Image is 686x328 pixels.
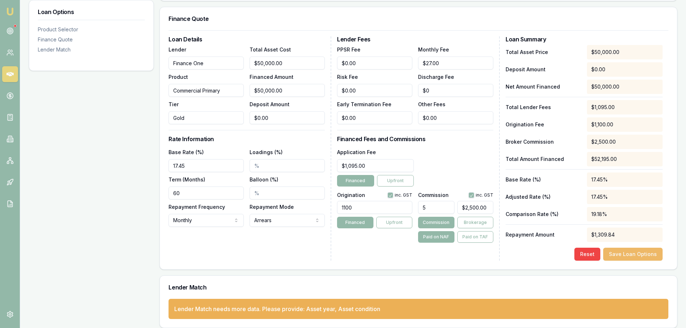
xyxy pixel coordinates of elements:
label: PPSR Fee [337,46,360,53]
h3: Loan Options [38,9,145,15]
label: Loadings (%) [250,149,283,155]
label: Tier [169,101,179,107]
input: $ [418,57,493,69]
button: Commission [418,217,454,228]
p: Repayment Amount [506,231,581,238]
p: Total Lender Fees [506,104,581,111]
label: Term (Months) [169,176,205,183]
div: 19.18% [587,207,663,221]
label: Commission [418,193,449,198]
input: $ [250,57,325,69]
input: $ [337,111,412,124]
div: $1,309.84 [587,228,663,242]
label: Other Fees [418,101,445,107]
div: $1,095.00 [587,100,663,114]
div: inc. GST [387,192,412,198]
input: % [250,187,325,199]
p: Total Amount Financed [506,156,581,163]
h3: Finance Quote [169,16,668,22]
input: $ [337,84,412,97]
input: % [418,201,454,214]
label: Base Rate (%) [169,149,204,155]
label: Financed Amount [250,74,293,80]
button: Upfront [377,175,414,187]
p: Comparison Rate (%) [506,211,581,218]
div: Lender Match [38,46,145,53]
input: $ [418,111,493,124]
p: Net Amount Financed [506,83,581,90]
label: Repayment Mode [250,204,294,210]
label: Origination [337,193,365,198]
h3: Lender Match [169,284,668,290]
p: Deposit Amount [506,66,581,73]
label: Balloon (%) [250,176,278,183]
button: Financed [337,217,373,228]
input: $ [337,57,412,69]
div: Finance Quote [38,36,145,43]
label: Total Asset Cost [250,46,291,53]
input: $ [250,84,325,97]
div: $1,100.00 [587,117,663,132]
label: Deposit Amount [250,101,290,107]
div: Product Selector [38,26,145,33]
label: Application Fee [337,149,376,155]
h3: Rate Information [169,136,325,142]
button: Brokerage [457,217,493,228]
button: Paid on TAF [457,231,493,243]
div: $50,000.00 [587,80,663,94]
div: $52,195.00 [587,152,663,166]
label: Lender [169,46,186,53]
button: Save Loan Options [603,248,663,261]
input: % [169,159,244,172]
label: Risk Fee [337,74,358,80]
div: $2,500.00 [587,135,663,149]
div: 17.45% [587,190,663,204]
button: Upfront [376,217,412,228]
div: $0.00 [587,62,663,77]
div: $50,000.00 [587,45,663,59]
label: Product [169,74,188,80]
label: Repayment Frequency [169,204,225,210]
button: Reset [574,248,600,261]
div: inc. GST [468,192,493,198]
p: Total Asset Price [506,49,581,56]
div: Lender Match needs more data. Please provide: Asset year, Asset condition [174,305,380,313]
p: Origination Fee [506,121,581,128]
h3: Lender Fees [337,36,493,42]
label: Monthly Fee [418,46,449,53]
p: Adjusted Rate (%) [506,193,581,201]
input: $ [418,84,493,97]
h3: Financed Fees and Commissions [337,136,493,142]
input: $ [337,159,414,172]
label: Discharge Fee [418,74,454,80]
button: Paid on NAF [418,231,454,243]
p: Broker Commission [506,138,581,145]
p: Base Rate (%) [506,176,581,183]
img: emu-icon-u.png [6,7,14,16]
label: Early Termination Fee [337,101,391,107]
input: $ [250,111,325,124]
input: % [250,159,325,172]
div: 17.45% [587,172,663,187]
h3: Loan Details [169,36,325,42]
button: Financed [337,175,374,187]
h3: Loan Summary [506,36,663,42]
